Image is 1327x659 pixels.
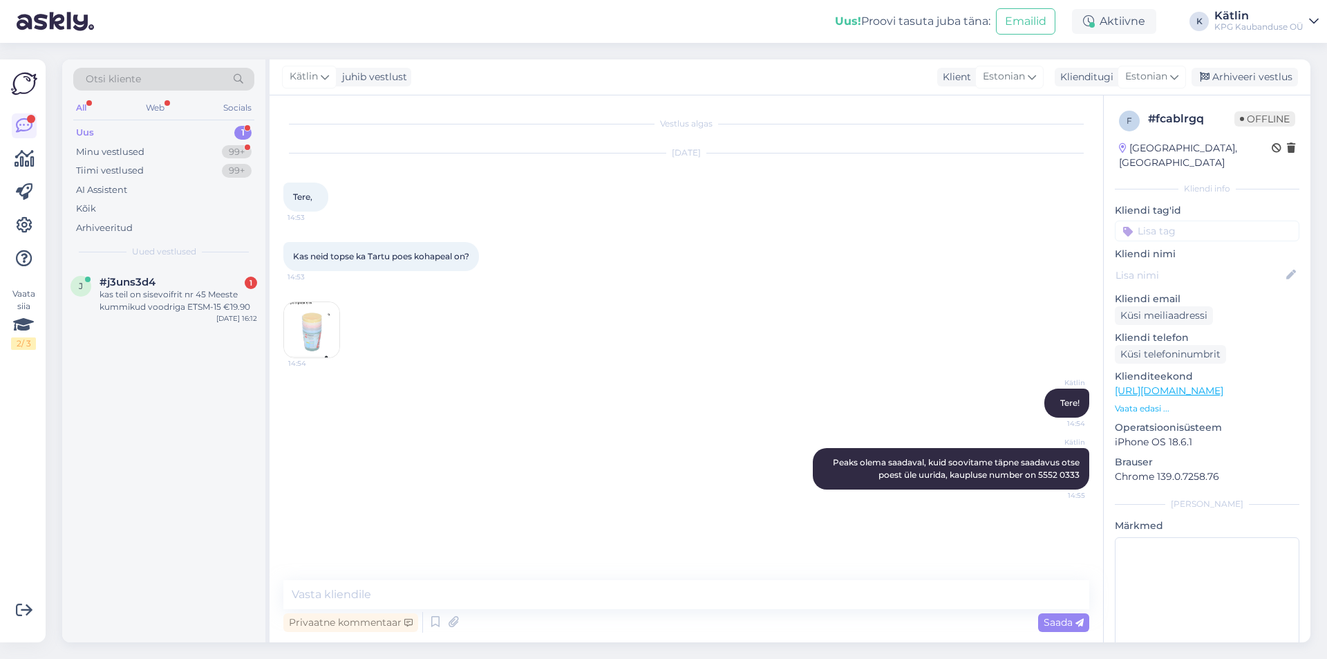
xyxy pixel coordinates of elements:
div: Arhiveeritud [76,221,133,235]
span: Offline [1234,111,1295,127]
span: Tere, [293,192,312,202]
div: Vestlus algas [283,118,1089,130]
div: [PERSON_NAME] [1115,498,1299,510]
div: # fcablrgq [1148,111,1234,127]
span: Kätlin [1033,378,1085,388]
p: Kliendi email [1115,292,1299,306]
div: Privaatne kommentaar [283,613,418,632]
div: KPG Kaubanduse OÜ [1214,21,1304,33]
span: 14:54 [1033,418,1085,429]
p: Märkmed [1115,519,1299,533]
div: [GEOGRAPHIC_DATA], [GEOGRAPHIC_DATA] [1119,141,1272,170]
div: Küsi meiliaadressi [1115,306,1213,325]
p: iPhone OS 18.6.1 [1115,435,1299,449]
span: f [1127,115,1132,126]
button: Emailid [996,8,1055,35]
div: [DATE] 16:12 [216,313,257,324]
div: Uus [76,126,94,140]
span: j [79,281,83,291]
div: Web [143,99,167,117]
div: K [1189,12,1209,31]
input: Lisa tag [1115,221,1299,241]
img: Attachment [284,302,339,358]
span: Tere! [1060,398,1080,408]
span: Kas neid topse ka Tartu poes kohapeal on? [293,251,469,261]
span: Peaks olema saadaval, kuid soovitame täpne saadavus otse poest üle uurida, kaupluse number on 555... [833,457,1082,480]
div: kas teil on sisevoifrit nr 45 Meeste kummikud voodriga ETSM-15 €19.90 [100,288,257,313]
div: juhib vestlust [337,70,407,84]
p: Kliendi telefon [1115,331,1299,345]
span: Uued vestlused [132,245,196,258]
div: Vaata siia [11,288,36,350]
p: Chrome 139.0.7258.76 [1115,470,1299,484]
span: 14:53 [288,212,339,223]
span: 14:53 [288,272,339,282]
p: Kliendi tag'id [1115,203,1299,218]
div: Kätlin [1214,10,1304,21]
div: Socials [220,99,254,117]
span: Estonian [983,69,1025,84]
span: #j3uns3d4 [100,276,156,288]
span: Kätlin [290,69,318,84]
span: 14:54 [288,358,340,369]
div: 1 [234,126,252,140]
span: Estonian [1125,69,1167,84]
div: Kõik [76,202,96,216]
a: KätlinKPG Kaubanduse OÜ [1214,10,1319,33]
div: All [73,99,89,117]
div: 99+ [222,145,252,159]
p: Operatsioonisüsteem [1115,420,1299,435]
input: Lisa nimi [1116,268,1283,283]
b: Uus! [835,15,861,28]
a: [URL][DOMAIN_NAME] [1115,384,1223,397]
span: Otsi kliente [86,72,141,86]
div: [DATE] [283,147,1089,159]
p: Klienditeekond [1115,369,1299,384]
p: Brauser [1115,455,1299,470]
div: Tiimi vestlused [76,164,144,178]
span: Kätlin [1033,437,1085,447]
div: Proovi tasuta juba täna: [835,13,990,30]
div: AI Assistent [76,183,127,197]
p: Kliendi nimi [1115,247,1299,261]
div: 2 / 3 [11,337,36,350]
img: Askly Logo [11,71,37,97]
div: Klienditugi [1055,70,1113,84]
div: 99+ [222,164,252,178]
div: Kliendi info [1115,183,1299,195]
div: Minu vestlused [76,145,144,159]
div: Arhiveeri vestlus [1192,68,1298,86]
span: 14:55 [1033,490,1085,501]
div: Aktiivne [1072,9,1156,34]
div: 1 [245,277,257,289]
span: Saada [1044,616,1084,629]
div: Küsi telefoninumbrit [1115,345,1226,364]
div: Klient [937,70,971,84]
p: Vaata edasi ... [1115,402,1299,415]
